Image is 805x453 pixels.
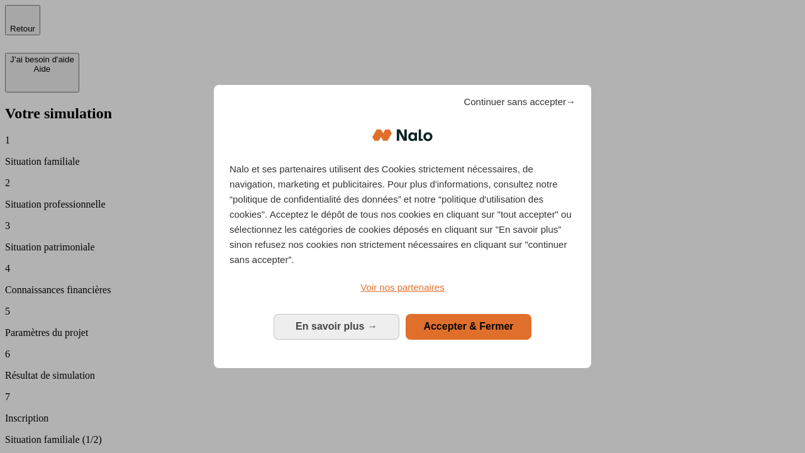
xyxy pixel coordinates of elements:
button: Accepter & Fermer: Accepter notre traitement des données et fermer [406,314,531,339]
p: Nalo et ses partenaires utilisent des Cookies strictement nécessaires, de navigation, marketing e... [230,162,575,267]
img: Logo [372,116,433,154]
button: En savoir plus: Configurer vos consentements [274,314,399,339]
a: Voir nos partenaires [230,280,575,295]
div: Bienvenue chez Nalo Gestion du consentement [214,85,591,367]
span: Accepter & Fermer [423,321,513,332]
span: Continuer sans accepter→ [464,94,575,109]
span: En savoir plus → [296,321,377,332]
span: Voir nos partenaires [360,282,444,293]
